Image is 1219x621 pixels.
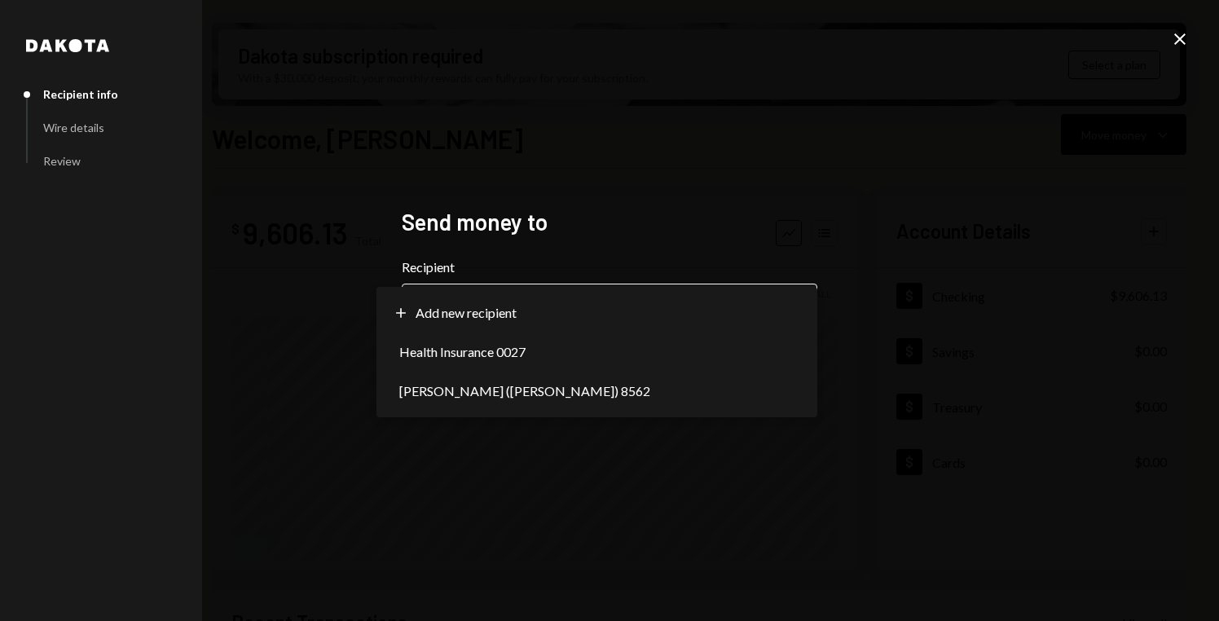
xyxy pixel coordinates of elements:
span: Add new recipient [416,303,517,323]
div: Wire details [43,121,104,134]
h2: Send money to [402,206,817,238]
div: Recipient info [43,87,118,101]
div: Review [43,154,81,168]
label: Recipient [402,258,817,277]
button: Recipient [402,284,817,329]
span: Health Insurance 0027 [399,342,526,362]
span: [PERSON_NAME] ([PERSON_NAME]) 8562 [399,381,650,401]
